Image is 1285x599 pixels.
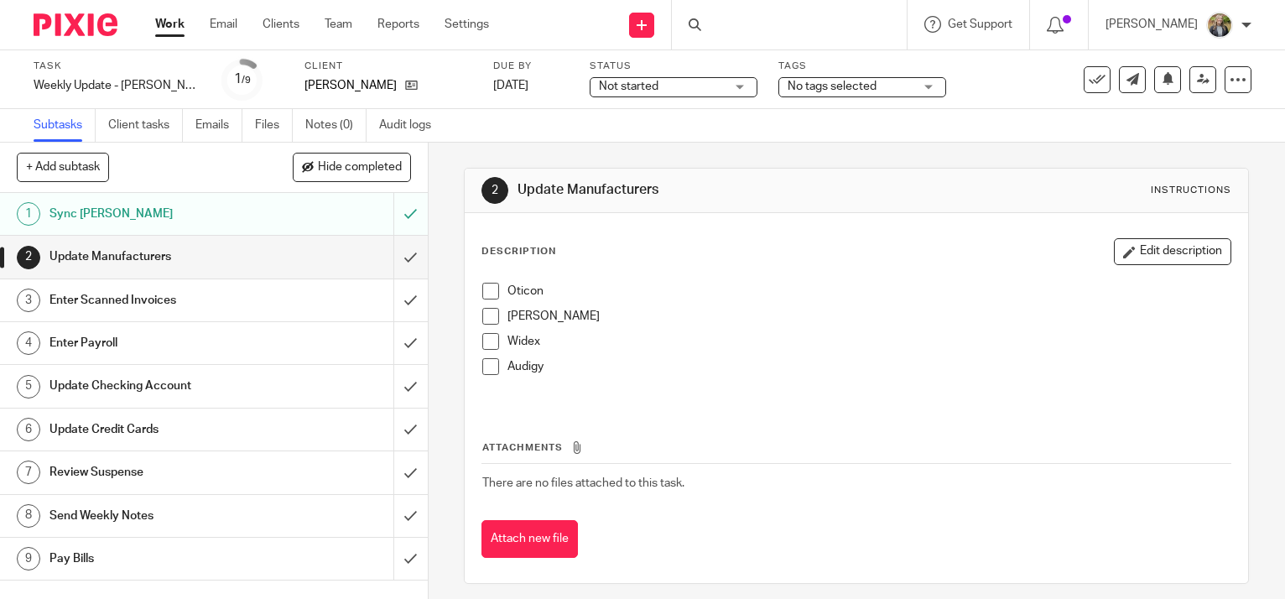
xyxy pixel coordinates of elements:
[17,153,109,181] button: + Add subtask
[242,76,251,85] small: /9
[445,16,489,33] a: Settings
[17,418,40,441] div: 6
[17,289,40,312] div: 3
[34,60,201,73] label: Task
[1206,12,1233,39] img: image.jpg
[17,461,40,484] div: 7
[304,60,472,73] label: Client
[49,546,268,571] h1: Pay Bills
[318,161,402,174] span: Hide completed
[482,443,563,452] span: Attachments
[1106,16,1198,33] p: [PERSON_NAME]
[108,109,183,142] a: Client tasks
[263,16,299,33] a: Clients
[1151,184,1231,197] div: Instructions
[590,60,757,73] label: Status
[17,375,40,398] div: 5
[49,373,268,398] h1: Update Checking Account
[49,288,268,313] h1: Enter Scanned Invoices
[34,109,96,142] a: Subtasks
[1114,238,1231,265] button: Edit description
[17,202,40,226] div: 1
[948,18,1012,30] span: Get Support
[507,358,1230,375] p: Audigy
[49,244,268,269] h1: Update Manufacturers
[778,60,946,73] label: Tags
[518,181,892,199] h1: Update Manufacturers
[493,60,569,73] label: Due by
[325,16,352,33] a: Team
[293,153,411,181] button: Hide completed
[34,77,201,94] div: Weekly Update - Rubin
[49,201,268,227] h1: Sync [PERSON_NAME]
[17,331,40,355] div: 4
[34,13,117,36] img: Pixie
[507,283,1230,299] p: Oticon
[481,177,508,204] div: 2
[304,77,397,94] p: [PERSON_NAME]
[481,520,578,558] button: Attach new file
[234,70,251,89] div: 1
[507,333,1230,350] p: Widex
[482,477,684,489] span: There are no files attached to this task.
[210,16,237,33] a: Email
[255,109,293,142] a: Files
[17,547,40,570] div: 9
[788,81,877,92] span: No tags selected
[17,246,40,269] div: 2
[481,245,556,258] p: Description
[34,77,201,94] div: Weekly Update - [PERSON_NAME]
[507,308,1230,325] p: [PERSON_NAME]
[49,331,268,356] h1: Enter Payroll
[195,109,242,142] a: Emails
[49,503,268,529] h1: Send Weekly Notes
[49,417,268,442] h1: Update Credit Cards
[155,16,185,33] a: Work
[377,16,419,33] a: Reports
[49,460,268,485] h1: Review Suspense
[17,504,40,528] div: 8
[379,109,444,142] a: Audit logs
[599,81,658,92] span: Not started
[493,80,528,91] span: [DATE]
[305,109,367,142] a: Notes (0)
